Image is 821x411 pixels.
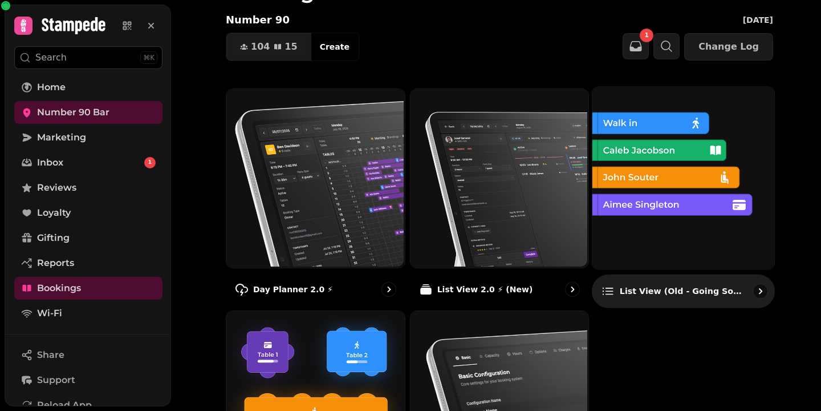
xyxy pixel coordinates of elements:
a: List View 2.0 ⚡ (New)List View 2.0 ⚡ (New) [410,88,590,306]
button: 10415 [226,33,311,61]
span: 15 [284,42,297,51]
span: Marketing [37,131,86,144]
span: Wi-Fi [37,307,62,320]
a: Reports [14,252,162,275]
svg: go to [754,285,766,297]
span: Gifting [37,231,70,245]
a: Day Planner 2.0 ⚡Day Planner 2.0 ⚡ [226,88,405,306]
img: List view (Old - going soon) [591,86,773,268]
span: Share [37,348,64,362]
span: 104 [251,42,270,51]
span: 1 [645,33,649,38]
img: List View 2.0 ⚡ (New) [409,88,588,267]
p: List view (Old - going soon) [620,285,746,297]
a: Marketing [14,126,162,149]
a: List view (Old - going soon)List view (Old - going soon) [592,86,775,308]
span: Create [320,43,349,51]
span: Reviews [37,181,76,195]
p: Number 90 [226,12,290,28]
span: 1 [148,159,152,167]
span: Number 90 Bar [37,106,109,119]
button: Share [14,344,162,366]
span: Inbox [37,156,63,170]
a: Inbox1 [14,151,162,174]
span: Loyalty [37,206,71,220]
a: Reviews [14,176,162,199]
img: Day Planner 2.0 ⚡ [225,88,404,267]
a: Gifting [14,227,162,249]
span: Home [37,80,66,94]
a: Bookings [14,277,162,300]
a: Number 90 Bar [14,101,162,124]
span: Reports [37,256,74,270]
button: Support [14,369,162,392]
span: Support [37,373,75,387]
svg: go to [383,284,395,295]
div: ⌘K [140,51,157,64]
a: Loyalty [14,202,162,224]
button: Create [311,33,359,61]
button: Search⌘K [14,46,162,69]
p: Search [35,51,67,65]
p: [DATE] [743,14,773,26]
button: Change Log [684,33,773,61]
span: Bookings [37,281,81,295]
span: Change Log [698,42,759,51]
p: List View 2.0 ⚡ (New) [437,284,533,295]
p: Day Planner 2.0 ⚡ [253,284,333,295]
a: Wi-Fi [14,302,162,325]
a: Home [14,76,162,99]
svg: go to [567,284,578,295]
